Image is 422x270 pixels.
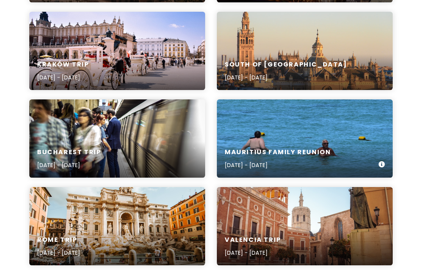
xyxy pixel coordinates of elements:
p: [DATE] - [DATE] [225,161,331,169]
h6: Rome Trip [37,236,80,244]
a: brown concrete building during daytime photoSouth of [GEOGRAPHIC_DATA][DATE] - [DATE] [217,12,393,90]
a: A group of people in the water at the beachMauritius Family Reunion[DATE] - [DATE] [217,99,393,178]
p: [DATE] - [DATE] [225,248,281,257]
a: man standing in front of statueRome Trip[DATE] - [DATE] [29,187,205,265]
h6: Bucharest Trip [37,148,101,157]
p: [DATE] - [DATE] [225,73,347,82]
a: brown 3-storey houseValencia Trip[DATE] - [DATE] [217,187,393,265]
h6: Kraków Trip [37,61,89,69]
p: [DATE] - [DATE] [37,248,80,257]
h6: Valencia Trip [225,236,281,244]
h6: Mauritius Family Reunion [225,148,331,157]
a: people walking in train stationBucharest Trip[DATE] - [DATE] [29,99,205,178]
p: [DATE] - [DATE] [37,73,89,82]
h6: South of [GEOGRAPHIC_DATA] [225,61,347,69]
p: [DATE] - [DATE] [37,161,101,169]
a: black horsesKraków Trip[DATE] - [DATE] [29,12,205,90]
